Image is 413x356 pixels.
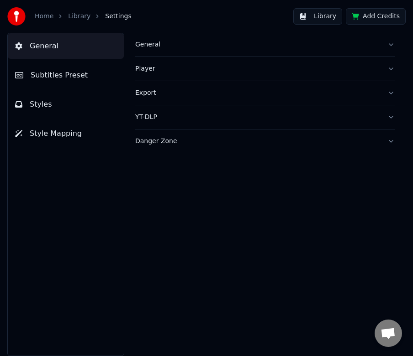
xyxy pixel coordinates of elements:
img: youka [7,7,26,26]
button: Styles [8,92,124,117]
button: Style Mapping [8,121,124,146]
div: Player [135,64,380,73]
div: Danger Zone [135,137,380,146]
button: General [8,33,124,59]
button: Library [293,8,342,25]
span: Style Mapping [30,128,82,139]
a: Home [35,12,53,21]
button: Export [135,81,395,105]
span: Styles [30,99,52,110]
span: Subtitles Preset [31,70,88,81]
button: Danger Zone [135,129,395,153]
span: Settings [105,12,131,21]
nav: breadcrumb [35,12,132,21]
div: Open chat [375,320,402,347]
span: General [30,41,58,52]
div: YT-DLP [135,113,380,122]
button: Subtitles Preset [8,62,124,88]
button: General [135,33,395,57]
a: Library [68,12,90,21]
button: Player [135,57,395,81]
div: General [135,40,380,49]
div: Export [135,88,380,98]
button: Add Credits [346,8,406,25]
button: YT-DLP [135,105,395,129]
